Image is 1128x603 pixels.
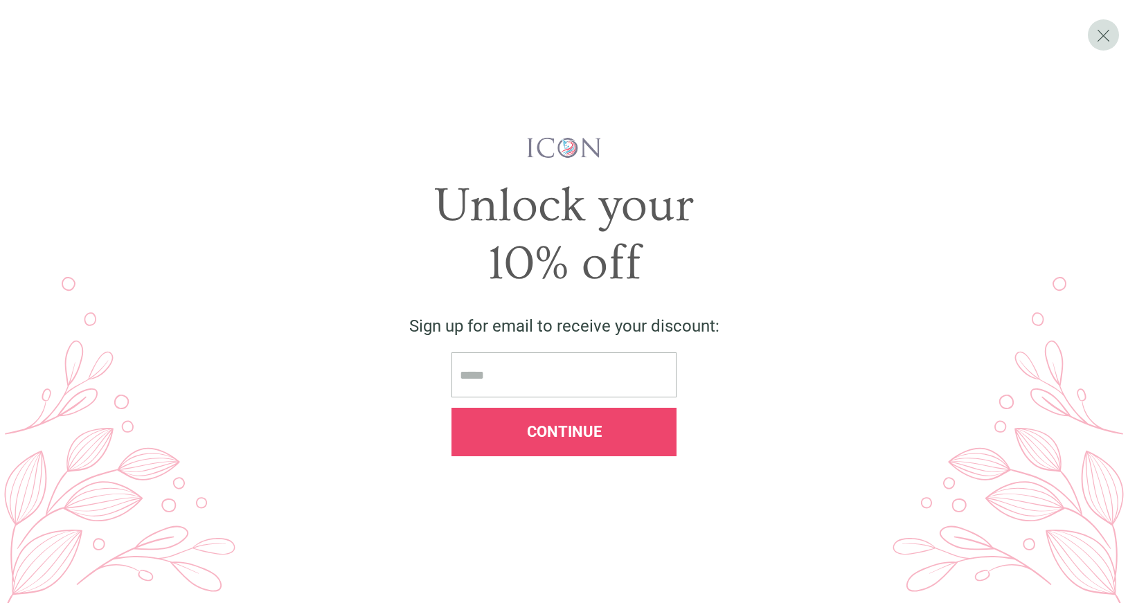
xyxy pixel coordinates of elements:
[434,179,694,233] span: Unlock your
[487,237,641,291] span: 10% off
[527,423,602,440] span: Continue
[409,316,719,336] span: Sign up for email to receive your discount:
[525,136,603,160] img: iconwallstickersl_1754656298800.png
[1096,25,1111,46] span: X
